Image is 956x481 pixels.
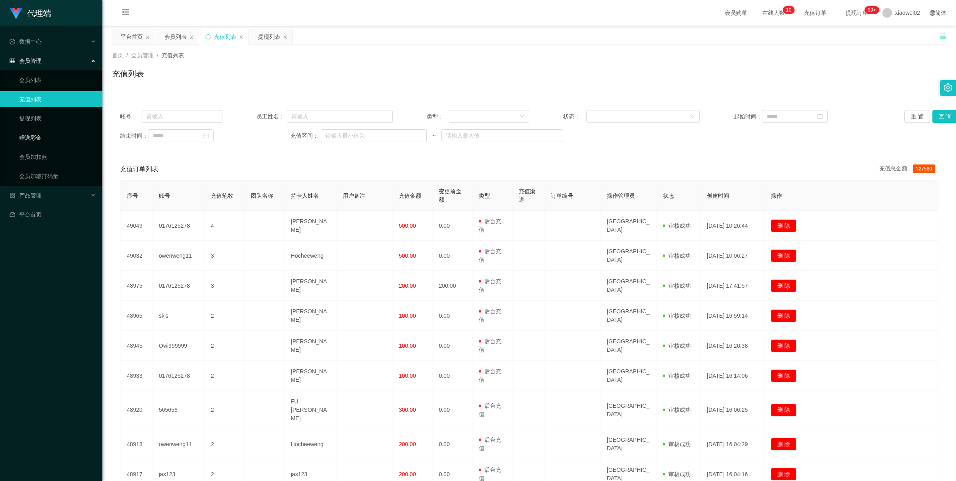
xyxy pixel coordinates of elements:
[551,192,573,199] span: 订单编号
[399,343,416,349] span: 100.00
[842,10,872,16] span: 提现订单
[663,313,691,319] span: 审核成功
[479,338,501,353] span: 后台充值
[145,35,150,40] i: 图标: close
[10,58,15,64] i: 图标: table
[399,471,416,477] span: 200.00
[700,301,764,331] td: [DATE] 16:59:14
[256,112,287,121] span: 员工姓名：
[204,241,244,271] td: 3
[284,271,336,301] td: [PERSON_NAME]
[771,249,796,262] button: 删 除
[786,6,789,14] p: 1
[663,343,691,349] span: 审核成功
[734,112,762,121] span: 起始时间：
[204,391,244,429] td: 2
[321,129,427,142] input: 请输入最小值为
[758,10,789,16] span: 在线人数
[157,52,158,58] span: /
[10,8,22,19] img: logo.9652507e.png
[159,192,170,199] span: 账号
[399,313,416,319] span: 100.00
[204,331,244,361] td: 2
[112,0,139,26] i: 图标: menu-fold
[239,35,244,40] i: 图标: close
[520,114,524,120] i: 图标: down
[284,211,336,241] td: [PERSON_NAME]
[879,164,938,174] div: 充值总金额：
[865,6,879,14] sup: 1112
[10,38,42,45] span: 数据中心
[479,192,490,199] span: 类型
[432,211,472,241] td: 0.00
[284,361,336,391] td: [PERSON_NAME]
[771,369,796,382] button: 删 除
[120,241,152,271] td: 49032
[479,218,501,233] span: 后台充值
[690,114,695,120] i: 图标: down
[600,361,656,391] td: [GEOGRAPHIC_DATA]
[771,309,796,322] button: 删 除
[152,241,204,271] td: owenweng11
[771,404,796,417] button: 删 除
[479,278,501,293] span: 后台充值
[707,192,729,199] span: 创建时间
[19,91,96,107] a: 充值列表
[205,34,211,40] i: 图标: sync
[162,52,184,58] span: 充值列表
[399,441,416,447] span: 200.00
[789,6,792,14] p: 0
[19,168,96,184] a: 会员加减打码量
[284,301,336,331] td: [PERSON_NAME]
[663,222,691,229] span: 审核成功
[204,361,244,391] td: 2
[152,331,204,361] td: Owi999999
[479,437,501,451] span: 后台充值
[663,253,691,259] span: 审核成功
[600,331,656,361] td: [GEOGRAPHIC_DATA]
[771,339,796,352] button: 删 除
[152,301,204,331] td: skls
[290,132,321,140] span: 充值区间：
[904,110,930,123] button: 重 置
[19,72,96,88] a: 会员列表
[152,271,204,301] td: 0176125278
[204,301,244,331] td: 2
[700,211,764,241] td: [DATE] 10:26:44
[120,271,152,301] td: 48975
[663,373,691,379] span: 审核成功
[600,211,656,241] td: [GEOGRAPHIC_DATA]
[427,112,449,121] span: 类型：
[131,52,154,58] span: 会员管理
[600,391,656,429] td: [GEOGRAPHIC_DATA]
[120,164,158,174] span: 充值订单列表
[441,129,563,142] input: 请输入最大值
[479,248,501,263] span: 后台充值
[771,468,796,481] button: 删 除
[120,132,148,140] span: 结束时间：
[663,441,691,447] span: 审核成功
[663,283,691,289] span: 审核成功
[291,192,319,199] span: 持卡人姓名
[10,58,42,64] span: 会员管理
[204,429,244,459] td: 2
[607,192,635,199] span: 操作管理员
[399,283,416,289] span: 200.00
[10,10,51,16] a: 代理端
[944,83,952,92] i: 图标: setting
[120,361,152,391] td: 48933
[432,241,472,271] td: 0.00
[700,391,764,429] td: [DATE] 16:06:25
[432,271,472,301] td: 200.00
[211,192,233,199] span: 充值笔数
[663,192,674,199] span: 状态
[432,361,472,391] td: 0.00
[343,192,365,199] span: 用户备注
[783,6,794,14] sup: 10
[152,429,204,459] td: owenweng11
[287,110,393,123] input: 请输入
[427,132,441,140] span: ~
[479,368,501,383] span: 后台充值
[120,211,152,241] td: 49049
[283,35,288,40] i: 图标: close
